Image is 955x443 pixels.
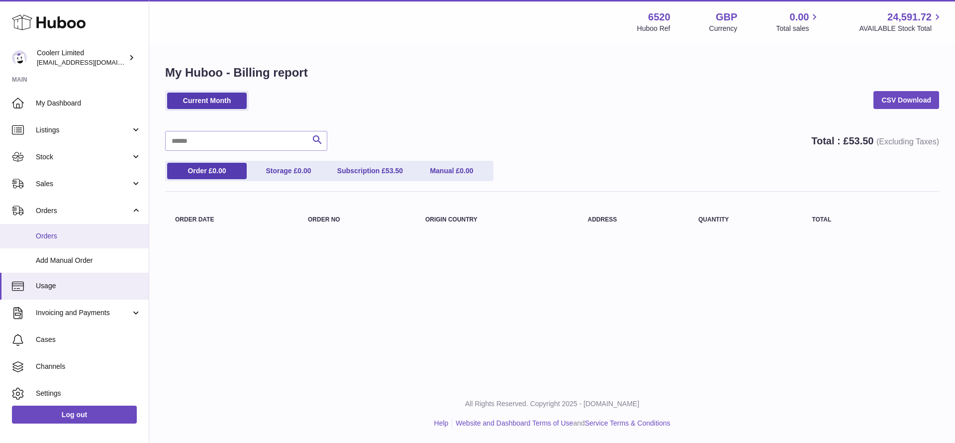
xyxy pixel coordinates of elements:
span: Orders [36,231,141,241]
span: Invoicing and Payments [36,308,131,318]
span: (Excluding Taxes) [876,137,939,146]
img: alasdair.heath@coolerr.co [12,50,27,65]
span: AVAILABLE Stock Total [859,24,943,33]
th: Origin Country [415,207,578,233]
a: 24,591.72 AVAILABLE Stock Total [859,10,943,33]
span: Settings [36,389,141,398]
th: Address [578,207,688,233]
div: Currency [709,24,738,33]
a: Order £0.00 [167,163,247,179]
p: All Rights Reserved. Copyright 2025 - [DOMAIN_NAME] [157,399,947,409]
span: Stock [36,152,131,162]
span: Channels [36,362,141,371]
a: Subscription £53.50 [330,163,410,179]
span: 24,591.72 [887,10,932,24]
span: Cases [36,335,141,344]
strong: 6520 [648,10,670,24]
li: and [452,419,670,428]
a: Current Month [167,93,247,109]
a: Manual £0.00 [412,163,491,179]
th: Order no [298,207,415,233]
a: Log out [12,406,137,424]
span: My Dashboard [36,99,141,108]
div: Coolerr Limited [37,48,126,67]
span: 0.00 [297,167,311,175]
a: Website and Dashboard Terms of Use [456,419,573,427]
span: 0.00 [790,10,809,24]
span: 53.50 [849,135,873,146]
a: Storage £0.00 [249,163,328,179]
h1: My Huboo - Billing report [165,65,939,81]
th: Total [802,207,890,233]
span: 0.00 [212,167,226,175]
a: Service Terms & Conditions [585,419,670,427]
span: Listings [36,125,131,135]
span: Total sales [776,24,820,33]
span: Orders [36,206,131,216]
strong: GBP [716,10,737,24]
a: 0.00 Total sales [776,10,820,33]
div: Huboo Ref [637,24,670,33]
span: Sales [36,179,131,189]
th: Quantity [688,207,802,233]
th: Order Date [165,207,298,233]
span: Add Manual Order [36,256,141,265]
span: Usage [36,281,141,291]
a: Help [434,419,449,427]
span: [EMAIL_ADDRESS][DOMAIN_NAME] [37,58,146,66]
span: 0.00 [460,167,473,175]
span: 53.50 [385,167,403,175]
a: CSV Download [873,91,939,109]
strong: Total : £ [811,135,939,146]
